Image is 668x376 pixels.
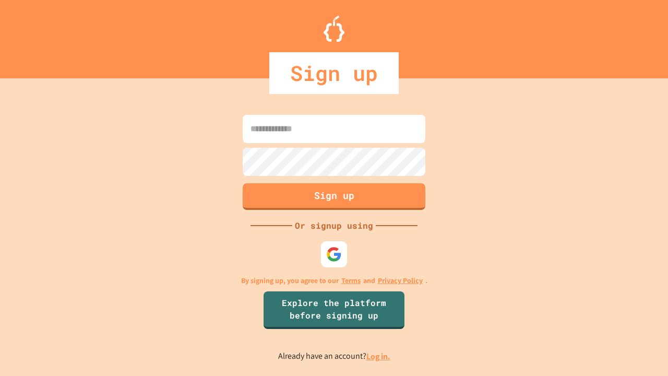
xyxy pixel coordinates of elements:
[264,291,404,329] a: Explore the platform before signing up
[278,350,390,363] p: Already have an account?
[324,16,344,42] img: Logo.svg
[292,219,376,232] div: Or signup using
[366,351,390,362] a: Log in.
[269,52,399,94] div: Sign up
[341,275,361,286] a: Terms
[378,275,423,286] a: Privacy Policy
[243,183,425,210] button: Sign up
[326,246,342,262] img: google-icon.svg
[241,275,427,286] p: By signing up, you agree to our and .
